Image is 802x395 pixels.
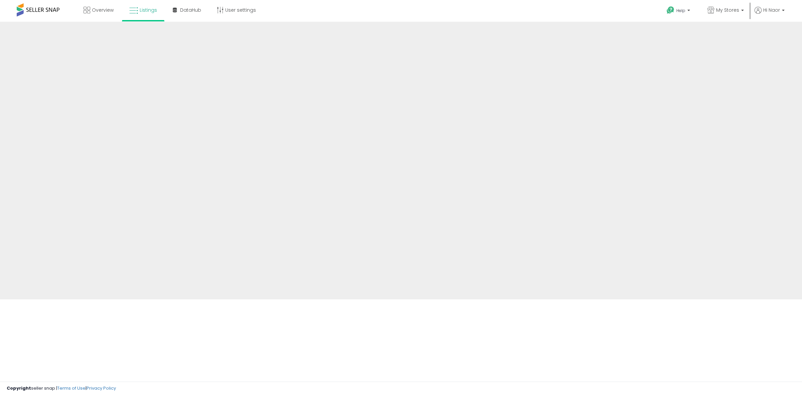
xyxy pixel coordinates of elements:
span: Listings [140,7,157,13]
i: Get Help [666,6,675,14]
span: Help [676,8,685,13]
span: My Stores [716,7,739,13]
a: Help [661,1,697,22]
a: Hi Naor [755,7,785,22]
span: Hi Naor [763,7,780,13]
span: Overview [92,7,114,13]
span: DataHub [180,7,201,13]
